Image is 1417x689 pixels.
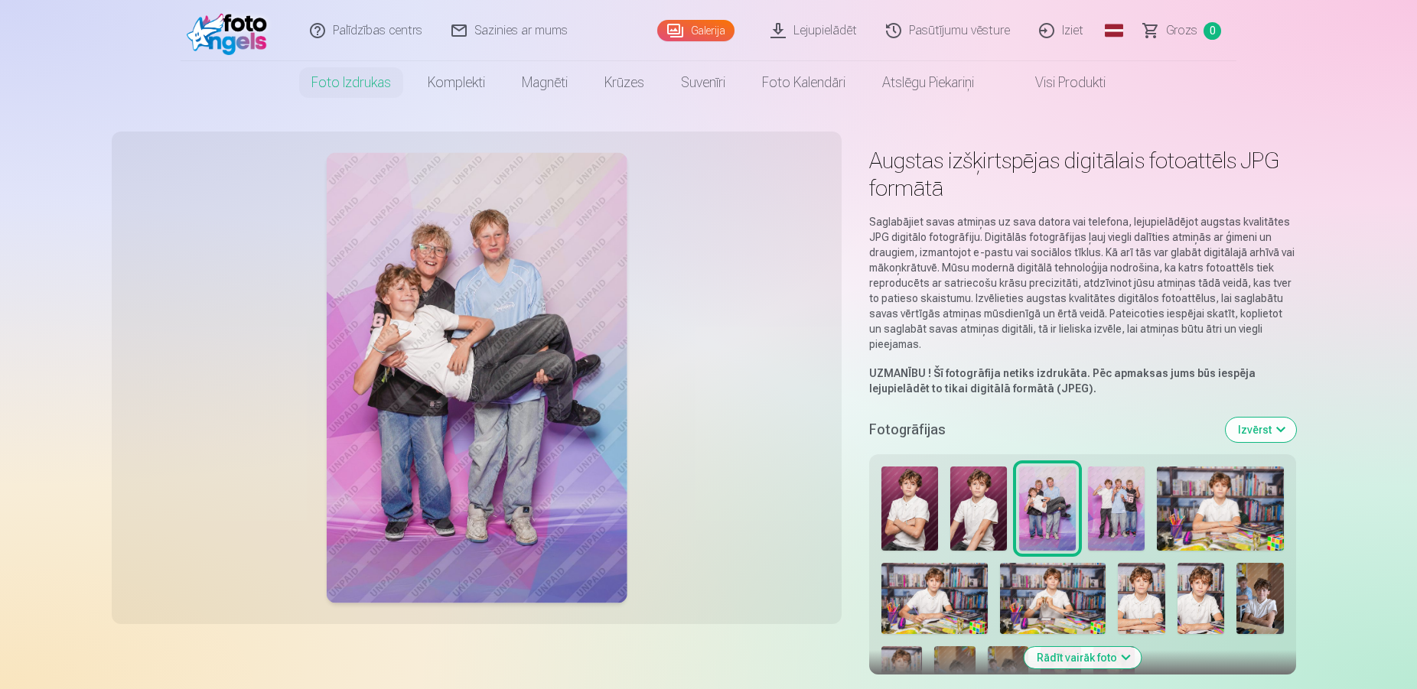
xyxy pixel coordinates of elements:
button: Izvērst [1226,418,1296,442]
a: Foto kalendāri [744,61,864,104]
a: Komplekti [409,61,503,104]
a: Suvenīri [663,61,744,104]
span: 0 [1204,22,1221,40]
h5: Fotogrāfijas [869,419,1213,440]
strong: UZMANĪBU ! [869,367,931,379]
a: Krūzes [586,61,663,104]
p: Saglabājiet savas atmiņas uz sava datora vai telefona, lejupielādējot augstas kvalitātes JPG digi... [869,214,1296,352]
a: Visi produkti [992,61,1124,104]
a: Atslēgu piekariņi [864,61,992,104]
a: Foto izdrukas [293,61,409,104]
strong: Šī fotogrāfija netiks izdrukāta. Pēc apmaksas jums būs iespēja lejupielādēt to tikai digitālā for... [869,367,1256,395]
a: Galerija [657,20,735,41]
span: Grozs [1166,21,1197,40]
img: /fa1 [187,6,275,55]
h1: Augstas izšķirtspējas digitālais fotoattēls JPG formātā [869,147,1296,202]
a: Magnēti [503,61,586,104]
button: Rādīt vairāk foto [1024,647,1142,668]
